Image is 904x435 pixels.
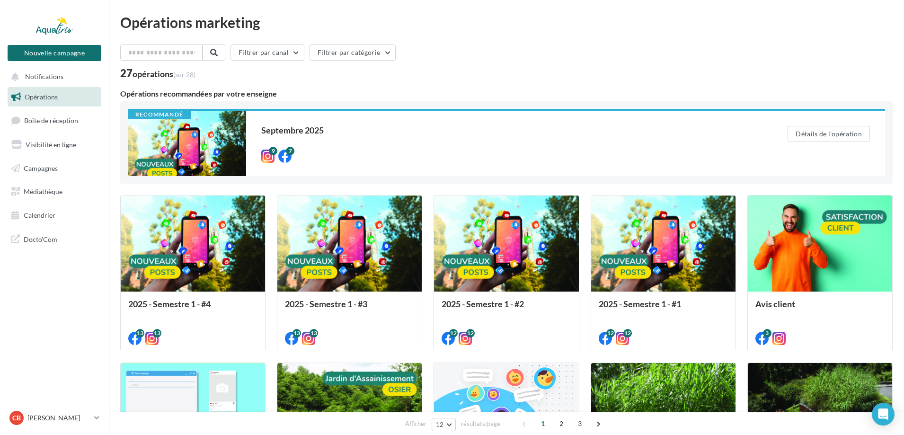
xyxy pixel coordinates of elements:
[8,45,101,61] button: Nouvelle campagne
[25,73,63,81] span: Notifications
[6,87,103,107] a: Opérations
[153,329,161,337] div: 13
[6,110,103,131] a: Boîte de réception
[606,329,615,337] div: 12
[261,126,750,134] div: Septembre 2025
[292,329,301,337] div: 13
[6,229,103,249] a: Docto'Com
[136,329,144,337] div: 13
[25,93,58,101] span: Opérations
[436,421,444,428] span: 12
[6,159,103,178] a: Campagnes
[120,15,893,29] div: Opérations marketing
[24,164,58,172] span: Campagnes
[269,147,277,155] div: 9
[26,141,76,149] span: Visibilité en ligne
[286,147,294,155] div: 7
[24,187,62,195] span: Médiathèque
[788,126,870,142] button: Détails de l'opération
[572,416,587,431] span: 3
[120,68,195,79] div: 27
[12,413,21,423] span: CB
[310,329,318,337] div: 13
[461,419,500,428] span: résultats/page
[6,135,103,155] a: Visibilité en ligne
[449,329,458,337] div: 12
[755,299,885,318] div: Avis client
[173,71,195,79] span: (sur 28)
[285,299,414,318] div: 2025 - Semestre 1 - #3
[872,403,895,426] div: Open Intercom Messenger
[6,205,103,225] a: Calendrier
[230,44,304,61] button: Filtrer par canal
[8,409,101,427] a: CB [PERSON_NAME]
[623,329,632,337] div: 12
[442,299,571,318] div: 2025 - Semestre 1 - #2
[24,211,55,219] span: Calendrier
[535,416,550,431] span: 1
[27,413,90,423] p: [PERSON_NAME]
[24,233,57,245] span: Docto'Com
[133,70,195,78] div: opérations
[599,299,728,318] div: 2025 - Semestre 1 - #1
[310,44,396,61] button: Filtrer par catégorie
[128,299,257,318] div: 2025 - Semestre 1 - #4
[466,329,475,337] div: 12
[120,90,893,98] div: Opérations recommandées par votre enseigne
[6,182,103,202] a: Médiathèque
[128,111,191,119] div: Recommandé
[405,419,426,428] span: Afficher
[554,416,569,431] span: 2
[24,116,78,124] span: Boîte de réception
[763,329,771,337] div: 3
[432,418,456,431] button: 12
